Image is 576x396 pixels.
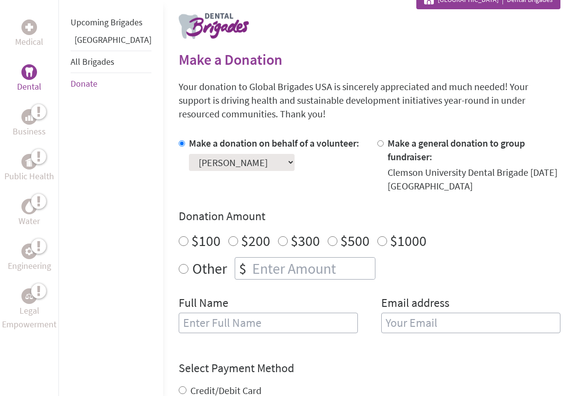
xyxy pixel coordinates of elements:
[25,23,33,31] img: Medical
[388,166,560,193] div: Clemson University Dental Brigade [DATE] [GEOGRAPHIC_DATA]
[340,231,370,250] label: $500
[25,67,33,76] img: Dental
[17,80,41,94] p: Dental
[71,51,151,73] li: All Brigades
[71,73,151,94] li: Donate
[71,78,97,89] a: Donate
[17,64,41,94] a: DentalDental
[25,247,33,255] img: Engineering
[179,80,560,121] p: Your donation to Global Brigades USA is sincerely appreciated and much needed! Your support is dr...
[390,231,427,250] label: $1000
[21,154,37,170] div: Public Health
[179,208,560,224] h4: Donation Amount
[15,35,43,49] p: Medical
[2,304,56,331] p: Legal Empowerment
[250,258,375,279] input: Enter Amount
[21,288,37,304] div: Legal Empowerment
[235,258,250,279] div: $
[388,137,525,163] label: Make a general donation to group fundraiser:
[179,295,228,313] label: Full Name
[13,109,46,138] a: BusinessBusiness
[25,113,33,121] img: Business
[21,19,37,35] div: Medical
[241,231,270,250] label: $200
[189,137,359,149] label: Make a donation on behalf of a volunteer:
[179,360,560,376] h4: Select Payment Method
[15,19,43,49] a: MedicalMedical
[191,231,221,250] label: $100
[25,293,33,299] img: Legal Empowerment
[21,109,37,125] div: Business
[179,13,249,39] img: logo-dental.png
[381,313,560,333] input: Your Email
[25,201,33,212] img: Water
[8,259,51,273] p: Engineering
[4,154,54,183] a: Public HealthPublic Health
[19,199,40,228] a: WaterWater
[21,244,37,259] div: Engineering
[71,12,151,33] li: Upcoming Brigades
[21,199,37,214] div: Water
[71,56,114,67] a: All Brigades
[8,244,51,273] a: EngineeringEngineering
[381,295,449,313] label: Email address
[25,157,33,167] img: Public Health
[13,125,46,138] p: Business
[74,34,151,45] a: [GEOGRAPHIC_DATA]
[192,257,227,280] label: Other
[71,33,151,51] li: Panama
[19,214,40,228] p: Water
[179,313,358,333] input: Enter Full Name
[71,17,143,28] a: Upcoming Brigades
[291,231,320,250] label: $300
[4,170,54,183] p: Public Health
[2,288,56,331] a: Legal EmpowermentLegal Empowerment
[179,51,560,68] h2: Make a Donation
[21,64,37,80] div: Dental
